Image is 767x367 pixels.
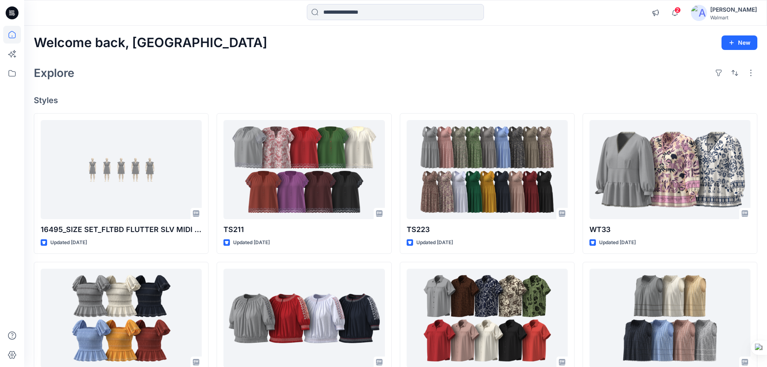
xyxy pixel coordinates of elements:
p: Updated [DATE] [599,238,636,247]
h2: Welcome back, [GEOGRAPHIC_DATA] [34,35,267,50]
span: 2 [674,7,681,13]
p: Updated [DATE] [233,238,270,247]
div: Walmart [710,15,757,21]
a: TS211 [223,120,385,220]
p: TS223 [407,224,568,235]
p: TS211 [223,224,385,235]
h2: Explore [34,66,74,79]
h4: Styles [34,95,757,105]
p: Updated [DATE] [50,238,87,247]
a: 16495_SIZE SET_FLTBD FLUTTER SLV MIDI DRESS [41,120,202,220]
p: 16495_SIZE SET_FLTBD FLUTTER SLV MIDI DRESS [41,224,202,235]
div: [PERSON_NAME] [710,5,757,15]
img: avatar [691,5,707,21]
p: WT33 [589,224,750,235]
a: WT33 [589,120,750,220]
button: New [722,35,757,50]
a: TS223 [407,120,568,220]
p: Updated [DATE] [416,238,453,247]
